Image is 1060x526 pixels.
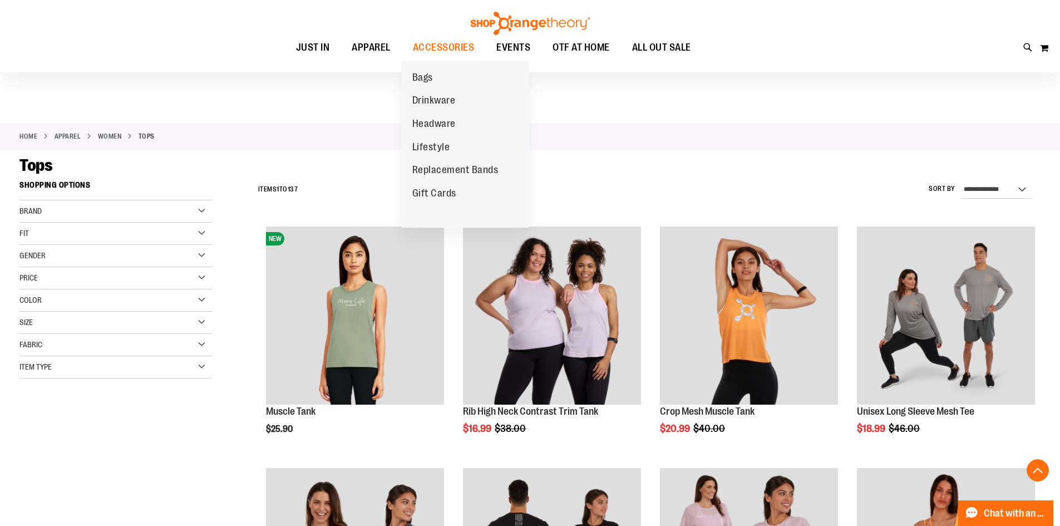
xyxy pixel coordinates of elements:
span: Fabric [19,340,42,349]
a: WOMEN [98,131,122,141]
span: $46.00 [889,423,921,434]
a: Muscle TankNEW [266,227,444,406]
span: $38.00 [495,423,527,434]
span: EVENTS [496,35,530,60]
img: Unisex Long Sleeve Mesh Tee primary image [857,227,1035,405]
a: Rib Tank w/ Contrast Binding primary image [463,227,641,406]
div: product [654,221,844,463]
span: Fit [19,229,29,238]
a: APPAREL [55,131,81,141]
span: 137 [288,185,298,193]
span: APPAREL [352,35,391,60]
span: Lifestyle [412,141,450,155]
span: NEW [266,232,284,245]
img: Crop Mesh Muscle Tank primary image [660,227,838,405]
a: Home [19,131,37,141]
span: Price [19,273,38,282]
span: Bags [412,72,433,86]
img: Rib Tank w/ Contrast Binding primary image [463,227,641,405]
h2: Items to [258,181,298,198]
span: ALL OUT SALE [632,35,691,60]
span: 1 [277,185,279,193]
span: Drinkware [412,95,456,109]
img: Muscle Tank [266,227,444,405]
span: $18.99 [857,423,887,434]
span: $25.90 [266,424,294,434]
a: Unisex Long Sleeve Mesh Tee primary image [857,227,1035,406]
span: Gift Cards [412,188,456,201]
span: OTF AT HOME [553,35,610,60]
span: Tops [19,156,52,175]
span: Size [19,318,33,327]
button: Back To Top [1027,459,1049,481]
div: product [457,221,647,463]
span: $20.99 [660,423,692,434]
span: Chat with an Expert [984,508,1047,519]
label: Sort By [929,184,955,194]
a: Rib High Neck Contrast Trim Tank [463,406,598,417]
button: Chat with an Expert [958,500,1054,526]
a: Crop Mesh Muscle Tank primary image [660,227,838,406]
a: Unisex Long Sleeve Mesh Tee [857,406,974,417]
span: Replacement Bands [412,164,499,178]
span: JUST IN [296,35,330,60]
strong: Tops [139,131,155,141]
span: Item Type [19,362,52,371]
span: Headware [412,118,456,132]
span: Gender [19,251,46,260]
span: $16.99 [463,423,493,434]
div: product [851,221,1041,463]
strong: Shopping Options [19,175,212,200]
span: Color [19,296,42,304]
a: Muscle Tank [266,406,315,417]
div: product [260,221,450,463]
span: $40.00 [693,423,727,434]
span: ACCESSORIES [413,35,475,60]
img: Shop Orangetheory [469,12,591,35]
a: Crop Mesh Muscle Tank [660,406,755,417]
span: Brand [19,207,42,215]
